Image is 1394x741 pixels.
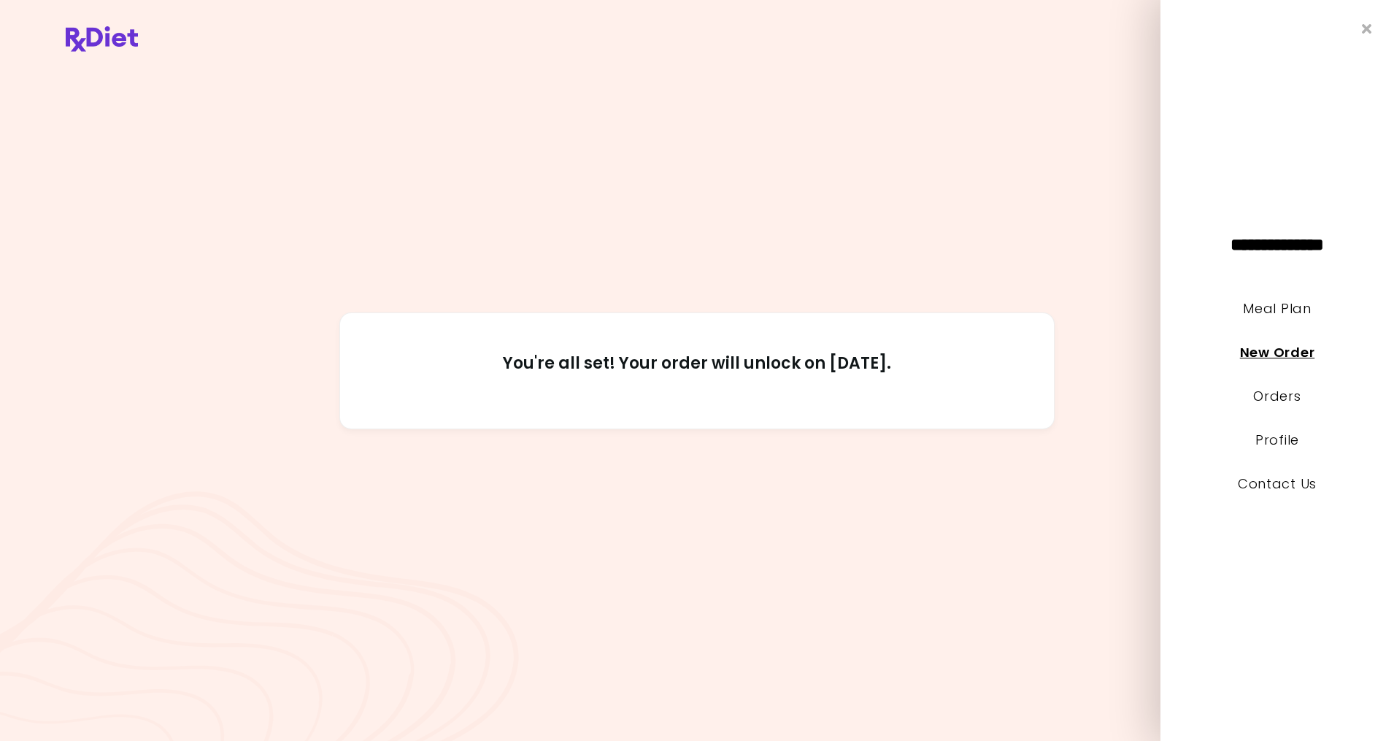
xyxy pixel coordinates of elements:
[1243,299,1311,318] a: Meal Plan
[1253,387,1301,405] a: Orders
[66,26,138,52] img: RxDiet
[1240,343,1314,361] a: New Order
[1238,475,1317,493] a: Contact Us
[1255,431,1299,449] a: Profile
[1362,22,1372,36] i: Close
[373,353,1021,388] h2: You're all set! Your order will unlock on [DATE].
